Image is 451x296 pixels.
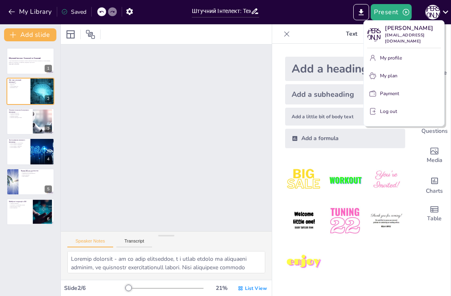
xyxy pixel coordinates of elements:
[380,90,399,97] p: Payment
[385,32,441,45] p: [EMAIL_ADDRESS][DOMAIN_NAME]
[367,69,441,82] button: My plan
[380,54,402,62] p: My profile
[380,108,397,115] p: Log out
[367,51,441,64] button: My profile
[367,27,382,42] div: С [PERSON_NAME]
[367,87,441,100] button: Payment
[385,24,441,32] p: [PERSON_NAME]
[367,105,441,118] button: Log out
[380,72,397,79] p: My plan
